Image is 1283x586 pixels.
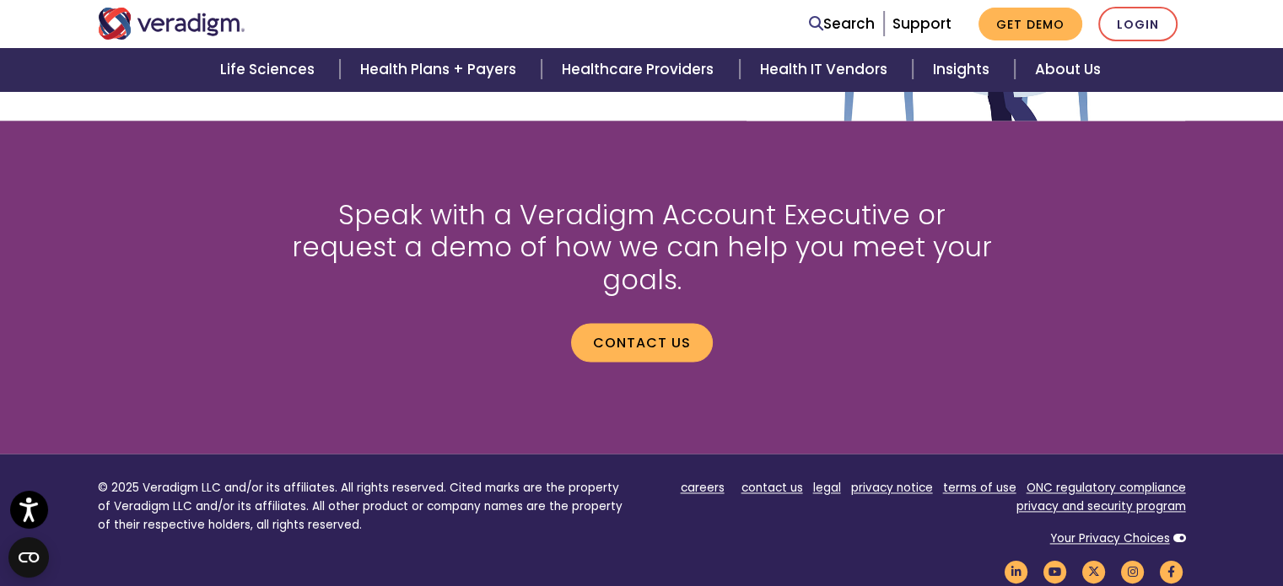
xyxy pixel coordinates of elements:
[98,8,245,40] img: Veradigm logo
[8,537,49,578] button: Open CMP widget
[741,480,803,496] a: contact us
[1015,48,1121,91] a: About Us
[813,480,841,496] a: legal
[1002,564,1031,580] a: Veradigm LinkedIn Link
[200,48,340,91] a: Life Sciences
[1080,564,1108,580] a: Veradigm Twitter Link
[542,48,739,91] a: Healthcare Providers
[1119,564,1147,580] a: Veradigm Instagram Link
[1016,498,1186,514] a: privacy and security program
[1050,530,1170,546] a: Your Privacy Choices
[1027,480,1186,496] a: ONC regulatory compliance
[283,199,1000,296] h2: Speak with a Veradigm Account Executive or request a demo of how we can help you meet your goals.
[978,8,1082,40] a: Get Demo
[1041,564,1070,580] a: Veradigm YouTube Link
[809,13,875,35] a: Search
[740,48,913,91] a: Health IT Vendors
[1157,564,1186,580] a: Veradigm Facebook Link
[943,480,1016,496] a: terms of use
[892,13,951,34] a: Support
[571,323,713,362] a: Contact us
[1098,7,1178,41] a: Login
[98,479,629,534] p: © 2025 Veradigm LLC and/or its affiliates. All rights reserved. Cited marks are the property of V...
[851,480,933,496] a: privacy notice
[913,48,1015,91] a: Insights
[340,48,542,91] a: Health Plans + Payers
[681,480,725,496] a: careers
